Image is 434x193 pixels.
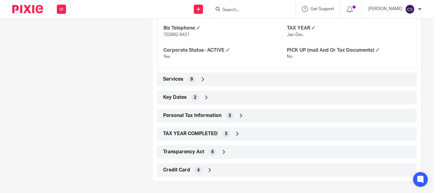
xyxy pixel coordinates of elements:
span: Transparency Act [163,149,204,155]
img: Pixie [12,5,43,13]
span: Jan-Dec [287,33,303,37]
span: Personal Tax Information [163,112,221,119]
h4: TAX YEAR [287,25,410,31]
span: Get Support [311,7,334,11]
span: Credit Card [163,167,190,173]
span: TAX YEAR COMPLETED [163,131,218,137]
input: Search [222,7,277,13]
span: Services [163,76,183,82]
img: svg%3E [405,4,415,14]
span: Key Dates [163,94,187,101]
span: 2 [194,94,196,101]
span: 4 [197,167,200,173]
h4: Biz Telephone [163,25,287,31]
span: 9 [190,76,193,82]
span: No [287,54,292,59]
span: 3 [229,113,231,119]
h4: Corporate Status- ACTIVE [163,47,287,54]
p: [PERSON_NAME] [368,6,402,12]
span: Yes [163,54,170,59]
span: 3 [225,131,227,137]
span: 702682-9421 [163,33,190,37]
span: 6 [211,149,214,155]
h4: PICK UP (mail And Or Tax Documents) [287,47,410,54]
